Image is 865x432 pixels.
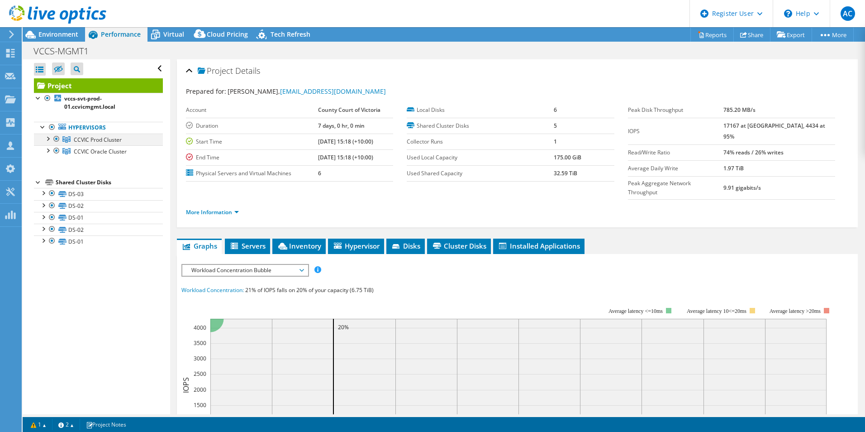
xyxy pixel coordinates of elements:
span: Graphs [181,241,217,250]
label: Read/Write Ratio [628,148,723,157]
b: 9.91 gigabits/s [723,184,761,192]
b: 74% reads / 26% writes [723,149,784,156]
a: [EMAIL_ADDRESS][DOMAIN_NAME] [280,87,386,96]
b: 1 [554,138,557,145]
tspan: Average latency <=10ms [608,308,663,314]
span: Project [198,67,233,76]
span: CCVIC Prod Cluster [74,136,122,144]
span: Workload Concentration: [181,286,244,294]
text: 3000 [194,355,206,362]
b: [DATE] 15:18 (+10:00) [318,138,373,145]
a: Hypervisors [34,122,163,134]
a: DS-03 [34,188,163,200]
b: 785.20 MB/s [723,106,756,114]
text: 3500 [194,339,206,347]
span: CCVIC Oracle Cluster [74,148,127,155]
label: Start Time [186,137,318,146]
span: Servers [229,241,266,250]
span: Tech Refresh [271,30,310,38]
b: County Court of Victoria [318,106,380,114]
a: Share [733,28,770,42]
span: Virtual [163,30,184,38]
b: 5 [554,122,557,130]
b: [DATE] 15:18 (+10:00) [318,154,373,161]
text: 1500 [194,401,206,409]
label: Account [186,106,318,115]
a: CCVIC Prod Cluster [34,134,163,145]
a: 2 [52,419,80,430]
a: Export [770,28,812,42]
b: vccs-svt-prod-01.ccvicmgmt.local [64,95,115,110]
span: Environment [38,30,78,38]
label: Average Daily Write [628,164,723,173]
span: Disks [391,241,420,250]
span: AC [841,6,855,21]
span: [PERSON_NAME], [228,87,386,96]
a: vccs-svt-prod-01.ccvicmgmt.local [34,93,163,113]
span: Cloud Pricing [207,30,248,38]
b: 7 days, 0 hr, 0 min [318,122,365,130]
span: Inventory [277,241,321,250]
text: 20% [338,323,349,331]
h1: VCCS-MGMT1 [29,46,103,56]
a: Project [34,78,163,93]
span: Cluster Disks [432,241,486,250]
a: CCVIC Oracle Cluster [34,145,163,157]
label: IOPS [628,127,723,136]
text: 2500 [194,370,206,378]
label: Peak Disk Throughput [628,106,723,115]
label: Prepared for: [186,87,226,96]
label: Collector Runs [407,137,554,146]
div: Shared Cluster Disks [56,177,163,188]
text: Average latency >20ms [770,308,821,314]
span: Installed Applications [498,241,580,250]
a: DS-02 [34,200,163,212]
label: Shared Cluster Disks [407,121,554,130]
label: Used Local Capacity [407,153,554,162]
a: Project Notes [80,419,133,430]
a: DS-01 [34,235,163,247]
span: Workload Concentration Bubble [187,265,303,276]
a: 1 [24,419,52,430]
label: Used Shared Capacity [407,169,554,178]
span: 21% of IOPS falls on 20% of your capacity (6.75 TiB) [245,286,374,294]
label: End Time [186,153,318,162]
b: 6 [318,169,321,177]
span: Details [235,65,260,76]
text: IOPS [181,377,191,393]
label: Physical Servers and Virtual Machines [186,169,318,178]
span: Hypervisor [333,241,380,250]
text: 2000 [194,386,206,394]
svg: \n [784,10,792,18]
b: 32.59 TiB [554,169,577,177]
tspan: Average latency 10<=20ms [687,308,746,314]
a: More Information [186,208,239,216]
b: 17167 at [GEOGRAPHIC_DATA], 4434 at 95% [723,122,825,140]
a: DS-01 [34,212,163,224]
label: Local Disks [407,106,554,115]
label: Duration [186,121,318,130]
a: DS-02 [34,224,163,235]
b: 6 [554,106,557,114]
a: Reports [690,28,734,42]
span: Performance [101,30,141,38]
text: 4000 [194,324,206,331]
label: Peak Aggregate Network Throughput [628,179,723,197]
b: 1.97 TiB [723,164,744,172]
b: 175.00 GiB [554,154,581,161]
a: More [812,28,854,42]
